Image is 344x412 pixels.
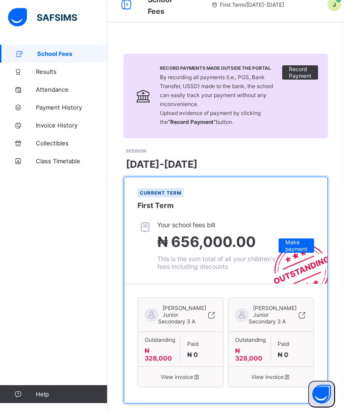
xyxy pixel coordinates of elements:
[138,201,174,210] span: First Term
[160,65,282,71] span: Record Payments Made Outside the Portal
[285,239,307,252] span: Make payment
[8,8,77,27] img: safsims
[140,190,181,195] span: Current term
[157,221,279,229] span: Your school fees bill
[262,233,327,284] img: outstanding-stamp.3c148f88c3ebafa6da95868fa43343a1.svg
[157,233,256,251] span: ₦ 656,000.00
[308,381,335,408] button: Open asap
[36,140,107,147] span: Collectibles
[145,374,216,380] span: View invoice
[211,1,284,8] span: session/term information
[253,305,297,311] span: [PERSON_NAME]
[37,50,107,57] span: School Fees
[333,1,336,8] span: J
[36,86,107,93] span: Attendance
[278,351,288,358] span: ₦ 0
[126,148,146,153] span: SESSION
[36,391,107,398] span: Help
[126,158,198,170] span: [DATE]-[DATE]
[163,305,206,311] span: [PERSON_NAME]
[168,119,216,125] b: “Record Payment”
[289,66,311,79] span: Record Payment
[157,255,275,270] span: This is the sum total of all your children's fees including discounts
[235,336,264,343] span: Outstanding
[187,351,198,358] span: ₦ 0
[36,68,107,75] span: Results
[36,157,107,165] span: Class Timetable
[36,104,107,111] span: Payment History
[145,336,173,343] span: Outstanding
[145,347,172,362] span: ₦ 328,000
[158,311,195,325] span: Junior Secondary 3 A
[235,347,262,362] span: ₦ 328,000
[160,74,273,125] span: By recording all payments (i.e., POS, Bank Transfer, USSD) made to the bank, the school can easil...
[36,122,107,129] span: Invoice History
[278,340,307,347] span: Paid
[249,311,286,325] span: Junior Secondary 3 A
[187,340,216,347] span: Paid
[235,374,307,380] span: View invoice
